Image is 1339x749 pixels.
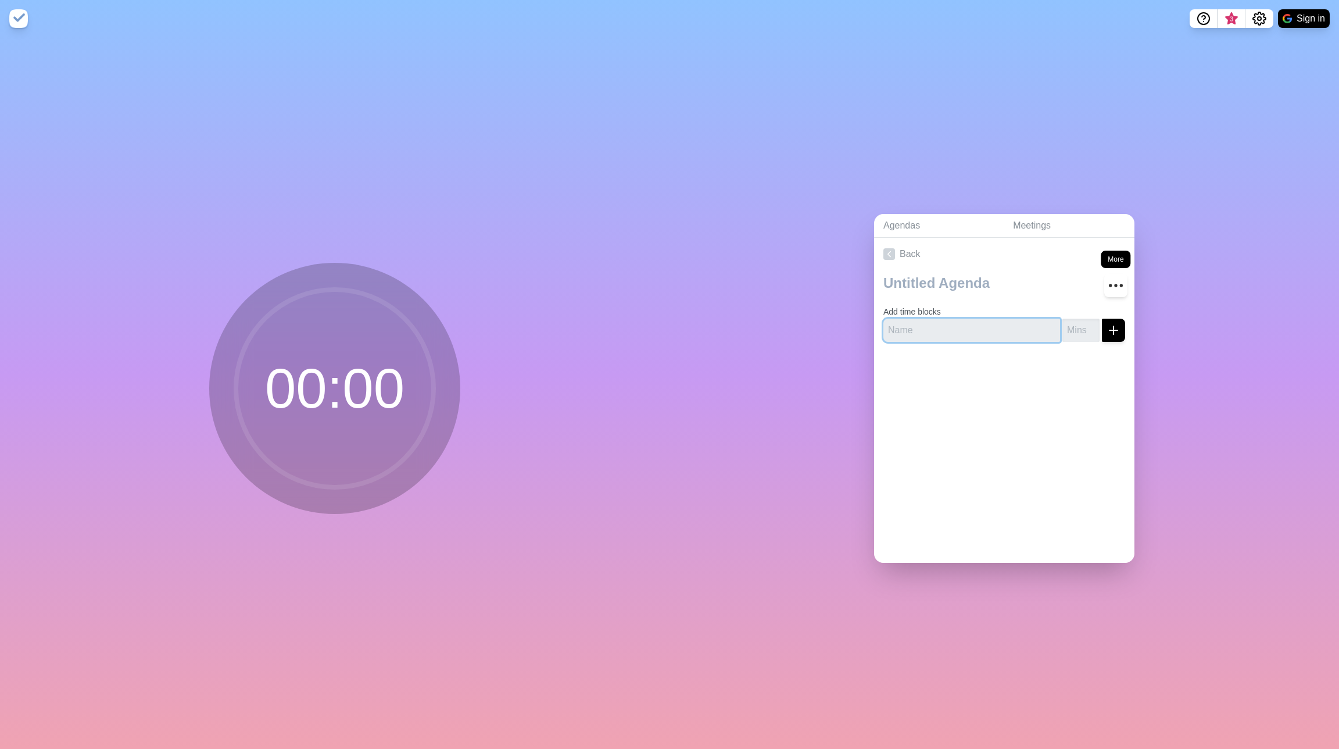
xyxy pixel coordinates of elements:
span: 3 [1227,15,1236,24]
a: Meetings [1004,214,1134,238]
button: Settings [1245,9,1273,28]
input: Mins [1062,319,1100,342]
button: Help [1190,9,1218,28]
button: What’s new [1218,9,1245,28]
a: Agendas [874,214,1004,238]
img: timeblocks logo [9,9,28,28]
img: google logo [1283,14,1292,23]
a: Back [874,238,1134,270]
button: Sign in [1278,9,1330,28]
label: Add time blocks [883,307,941,316]
input: Name [883,319,1060,342]
button: More [1104,274,1127,297]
